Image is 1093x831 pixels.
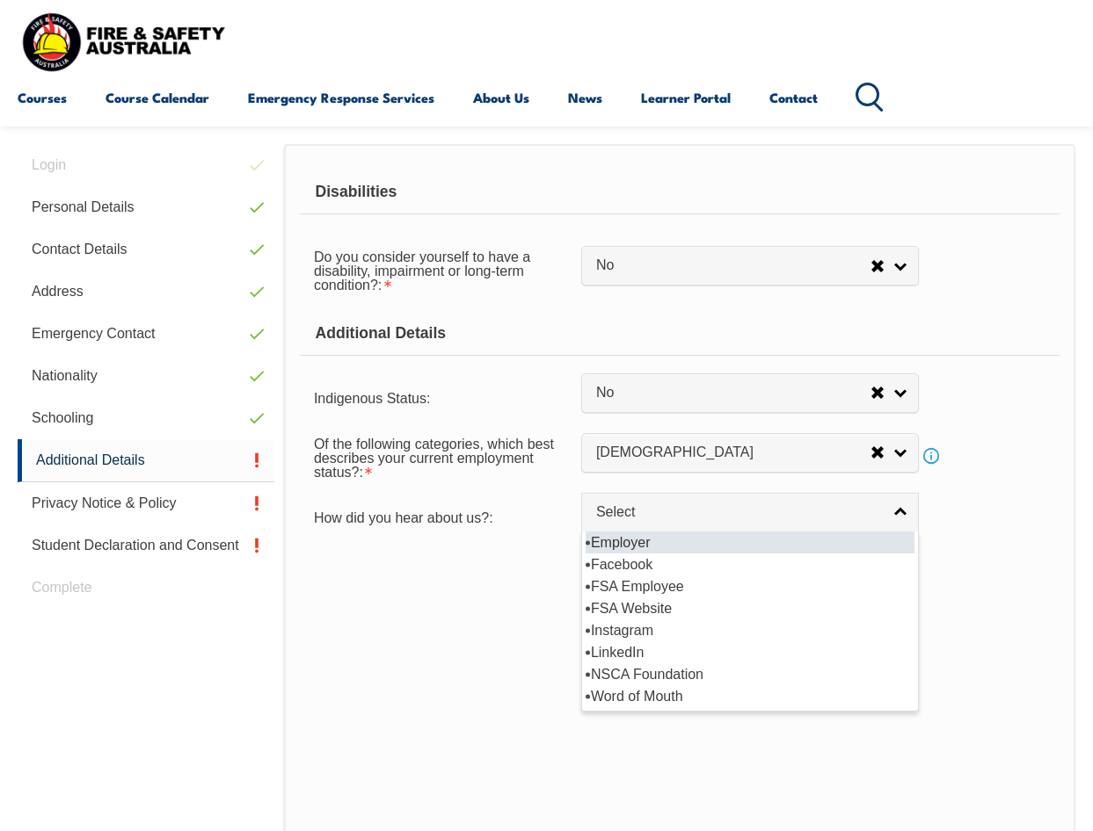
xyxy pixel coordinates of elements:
[586,531,914,553] li: Employer
[300,312,1060,356] div: Additional Details
[919,444,944,468] a: Info
[18,228,274,271] a: Contact Details
[586,685,914,707] li: Word of Mouth
[586,663,914,685] li: NSCA Foundation
[473,76,529,119] a: About Us
[18,397,274,439] a: Schooling
[18,186,274,228] a: Personal Details
[586,553,914,575] li: Facebook
[641,76,731,119] a: Learner Portal
[18,76,67,119] a: Courses
[18,355,274,397] a: Nationality
[769,76,818,119] a: Contact
[314,510,493,525] span: How did you hear about us?:
[300,238,581,301] div: Do you consider yourself to have a disability, impairment or long-term condition? is required.
[586,619,914,641] li: Instagram
[106,76,209,119] a: Course Calendar
[18,439,274,482] a: Additional Details
[596,257,871,275] span: No
[314,437,554,480] span: Of the following categories, which best describes your current employment status?:
[586,641,914,663] li: LinkedIn
[586,575,914,597] li: FSA Employee
[596,444,871,462] span: [DEMOGRAPHIC_DATA]
[248,76,434,119] a: Emergency Response Services
[18,482,274,524] a: Privacy Notice & Policy
[596,384,871,402] span: No
[18,313,274,355] a: Emergency Contact
[596,503,881,522] span: Select
[314,391,431,406] span: Indigenous Status:
[586,597,914,619] li: FSA Website
[314,249,530,293] span: Do you consider yourself to have a disability, impairment or long-term condition?:
[18,271,274,313] a: Address
[568,76,602,119] a: News
[300,170,1060,214] div: Disabilities
[18,524,274,567] a: Student Declaration and Consent
[300,424,581,488] div: Of the following categories, which best describes your current employment status? is required.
